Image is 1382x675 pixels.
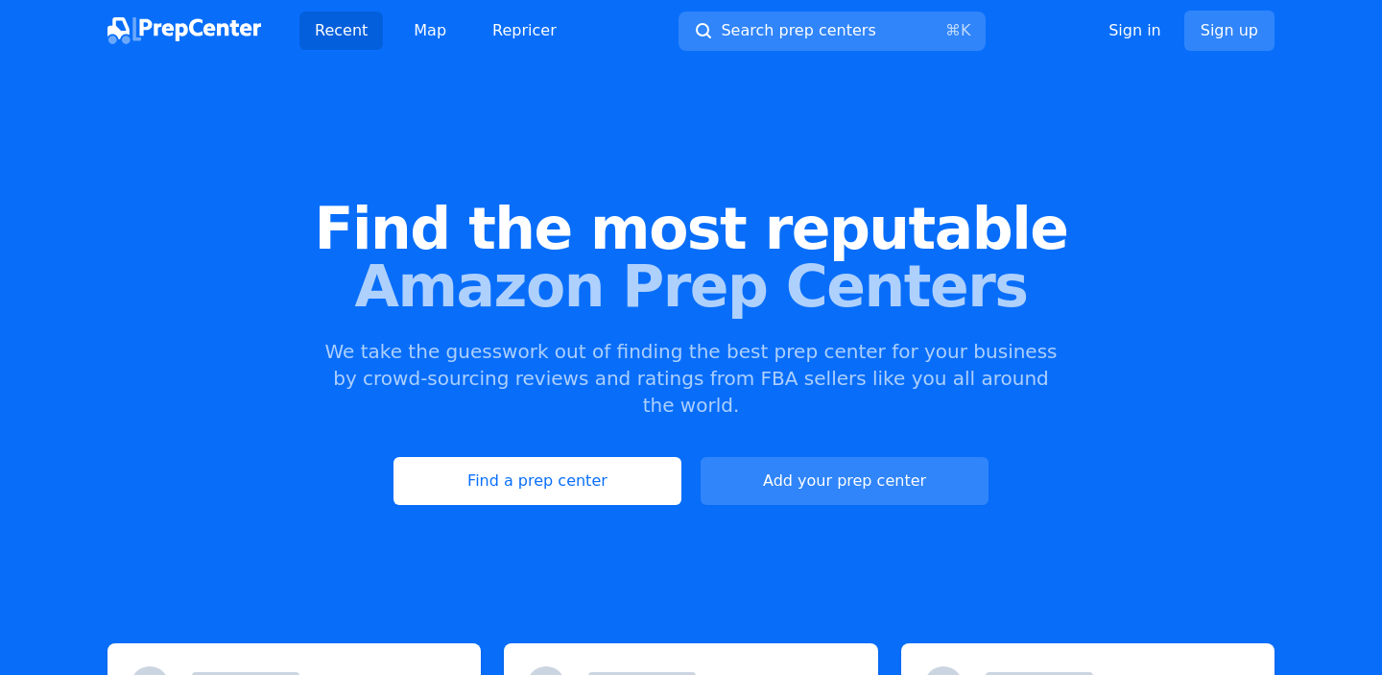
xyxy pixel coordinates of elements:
span: Amazon Prep Centers [31,257,1351,315]
a: Sign in [1108,19,1161,42]
a: Find a prep center [393,457,681,505]
kbd: ⌘ [945,21,961,39]
span: Search prep centers [721,19,875,42]
span: Find the most reputable [31,200,1351,257]
button: Search prep centers⌘K [679,12,986,51]
kbd: K [961,21,971,39]
a: Sign up [1184,11,1275,51]
img: PrepCenter [107,17,261,44]
p: We take the guesswork out of finding the best prep center for your business by crowd-sourcing rev... [322,338,1060,419]
a: Repricer [477,12,572,50]
a: Map [398,12,462,50]
a: Recent [299,12,383,50]
a: Add your prep center [701,457,989,505]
